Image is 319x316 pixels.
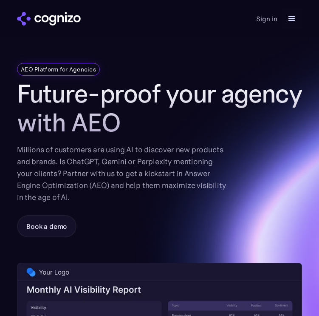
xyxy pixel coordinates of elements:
[17,12,81,26] img: cognizo logo
[17,79,302,137] h1: Future-proof your agency with AEO
[17,12,81,26] a: home
[256,14,277,24] a: Sign in
[26,221,67,231] div: Book a demo
[17,144,226,203] div: Millions of customers are using AI to discover new products and brands. Is ChatGPT, Gemini or Per...
[17,215,76,237] a: Book a demo
[282,9,302,29] div: menu
[21,65,96,74] div: AEO Platform for Agencies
